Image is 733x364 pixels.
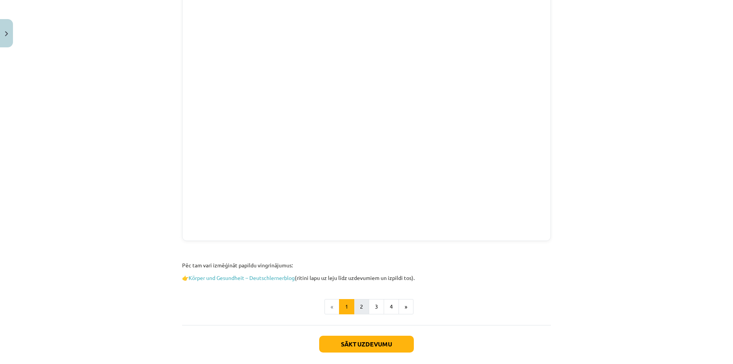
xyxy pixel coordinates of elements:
[384,299,399,314] button: 4
[182,274,551,282] p: 👉 (ritini lapu uz leju līdz uzdevumiem un izpildi tos).
[189,274,295,281] a: Körper und Gesundheit – Deutschlernerblog
[369,299,384,314] button: 3
[399,299,413,314] button: »
[354,299,369,314] button: 2
[5,31,8,36] img: icon-close-lesson-0947bae3869378f0d4975bcd49f059093ad1ed9edebbc8119c70593378902aed.svg
[339,299,354,314] button: 1
[182,299,551,314] nav: Page navigation example
[182,261,551,269] p: Pēc tam vari izmēģināt papildu vingrinājumus:
[319,336,414,353] button: Sākt uzdevumu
